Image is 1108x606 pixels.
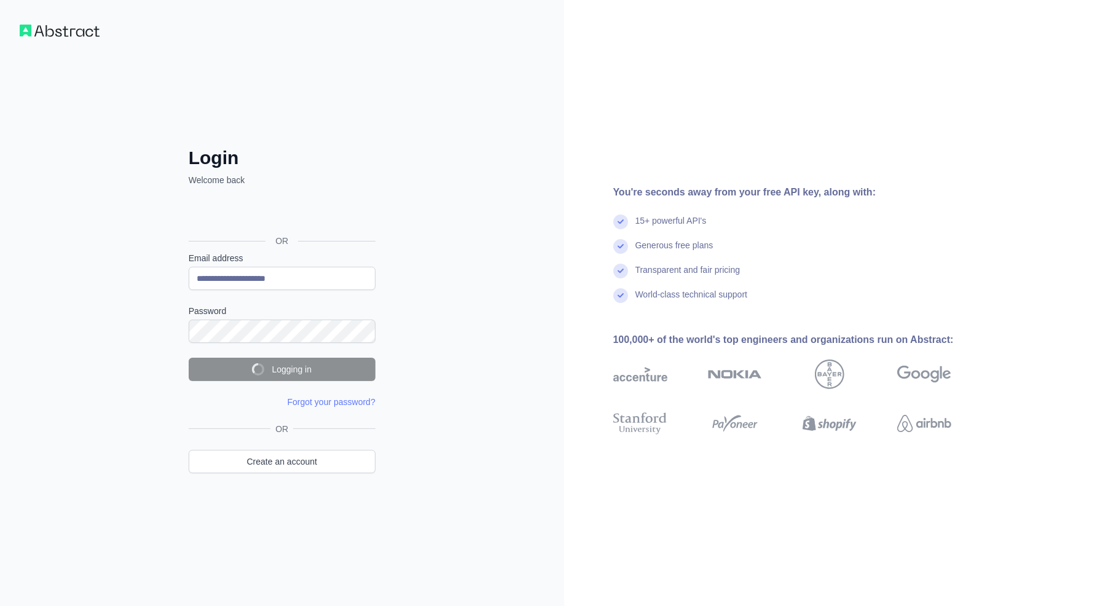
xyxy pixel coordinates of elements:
span: OR [270,423,293,435]
div: You're seconds away from your free API key, along with: [613,185,991,200]
img: airbnb [897,410,951,437]
a: Create an account [189,450,375,473]
h2: Login [189,147,375,169]
span: OR [265,235,298,247]
div: 15+ powerful API's [635,214,707,239]
div: 100,000+ of the world's top engineers and organizations run on Abstract: [613,333,991,347]
div: Transparent and fair pricing [635,264,741,288]
p: Welcome back [189,174,375,186]
img: check mark [613,214,628,229]
label: Email address [189,252,375,264]
img: stanford university [613,410,667,437]
img: google [897,360,951,389]
img: bayer [815,360,844,389]
label: Password [189,305,375,317]
img: check mark [613,239,628,254]
img: payoneer [708,410,762,437]
iframe: Sign in with Google Button [183,200,379,227]
img: shopify [803,410,857,437]
img: nokia [708,360,762,389]
button: Logging in [189,358,375,381]
img: accenture [613,360,667,389]
img: Workflow [20,25,100,37]
img: check mark [613,288,628,303]
div: Generous free plans [635,239,713,264]
a: Forgot your password? [288,397,375,407]
div: World-class technical support [635,288,748,313]
img: check mark [613,264,628,278]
